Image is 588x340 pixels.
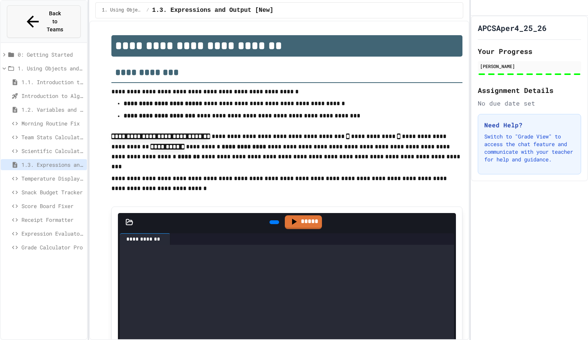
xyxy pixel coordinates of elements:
h1: APCSAper4_25_26 [478,23,547,33]
span: 1.1. Introduction to Algorithms, Programming, and Compilers [21,78,84,86]
button: Back to Teams [7,5,81,38]
span: Team Stats Calculator [21,133,84,141]
span: / [146,7,149,13]
p: Switch to "Grade View" to access the chat feature and communicate with your teacher for help and ... [484,133,575,163]
span: 1.3. Expressions and Output [New] [152,6,273,15]
span: 0: Getting Started [18,50,84,59]
span: 1. Using Objects and Methods [18,64,84,72]
span: Receipt Formatter [21,216,84,224]
h3: Need Help? [484,120,575,130]
span: Temperature Display Fix [21,174,84,182]
span: Grade Calculator Pro [21,243,84,251]
span: 1. Using Objects and Methods [102,7,143,13]
span: Snack Budget Tracker [21,188,84,196]
span: 1.2. Variables and Data Types [21,106,84,114]
span: Score Board Fixer [21,202,84,210]
div: [PERSON_NAME] [480,63,579,70]
span: Back to Teams [46,10,64,34]
div: No due date set [478,99,581,108]
h2: Assignment Details [478,85,581,96]
span: Introduction to Algorithms, Programming, and Compilers [21,92,84,100]
span: 1.3. Expressions and Output [New] [21,161,84,169]
span: Expression Evaluator Fix [21,229,84,238]
h2: Your Progress [478,46,581,57]
span: Morning Routine Fix [21,119,84,127]
span: Scientific Calculator [21,147,84,155]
